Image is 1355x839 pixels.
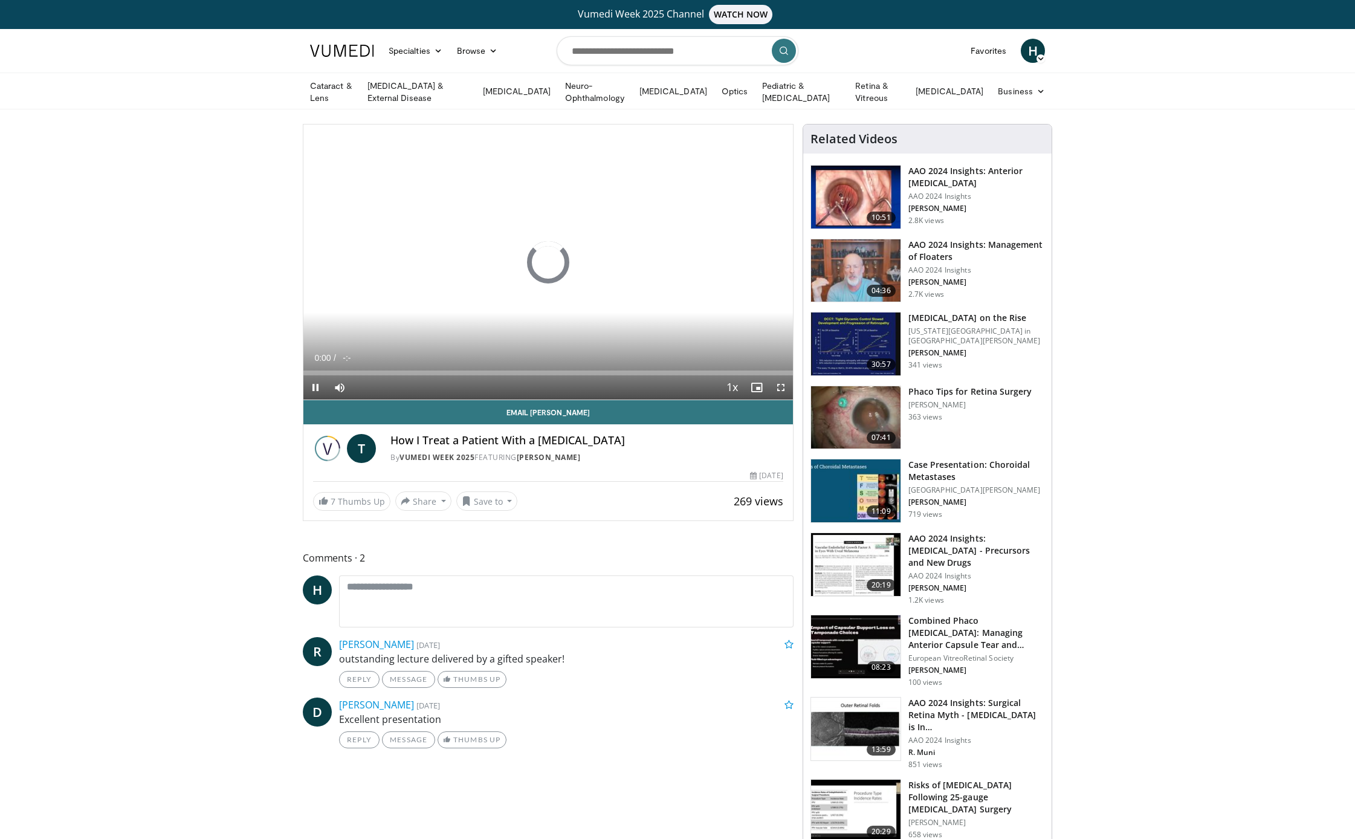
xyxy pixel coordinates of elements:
[334,353,336,363] span: /
[395,491,451,511] button: Share
[867,358,896,371] span: 30:57
[867,661,896,673] span: 08:23
[908,736,1044,745] p: AAO 2024 Insights
[908,312,1044,324] h3: [MEDICAL_DATA] on the Rise
[303,575,332,604] a: H
[745,375,769,400] button: Enable picture-in-picture mode
[313,434,342,463] img: Vumedi Week 2025
[750,470,783,481] div: [DATE]
[908,666,1044,675] p: [PERSON_NAME]
[303,550,794,566] span: Comments 2
[908,290,944,299] p: 2.7K views
[339,638,414,651] a: [PERSON_NAME]
[811,615,901,678] img: 09a5a4c3-e86c-4597-82e4-0e3b8dc31a3b.150x105_q85_crop-smart_upscale.jpg
[310,45,374,57] img: VuMedi Logo
[456,491,518,511] button: Save to
[908,697,1044,733] h3: AAO 2024 Insights: Surgical Retina Myth - [MEDICAL_DATA] is In…
[908,165,1044,189] h3: AAO 2024 Insights: Anterior [MEDICAL_DATA]
[347,434,376,463] a: T
[908,595,944,605] p: 1.2K views
[476,79,558,103] a: [MEDICAL_DATA]
[908,748,1044,757] p: R. Muni
[867,432,896,444] span: 07:41
[908,583,1044,593] p: [PERSON_NAME]
[908,533,1044,569] h3: AAO 2024 Insights: [MEDICAL_DATA] - Precursors and New Drugs
[963,39,1014,63] a: Favorites
[343,353,351,363] span: -:-
[399,452,474,462] a: Vumedi Week 2025
[908,615,1044,651] h3: Combined Phaco [MEDICAL_DATA]: Managing Anterior Capsule Tear and Tampon…
[811,166,901,228] img: fd942f01-32bb-45af-b226-b96b538a46e6.150x105_q85_crop-smart_upscale.jpg
[811,386,901,449] img: 2b0bc81e-4ab6-4ab1-8b29-1f6153f15110.150x105_q85_crop-smart_upscale.jpg
[867,505,896,517] span: 11:09
[908,277,1044,287] p: [PERSON_NAME]
[867,285,896,297] span: 04:36
[811,239,901,302] img: 8e655e61-78ac-4b3e-a4e7-f43113671c25.150x105_q85_crop-smart_upscale.jpg
[303,375,328,400] button: Pause
[438,731,506,748] a: Thumbs Up
[810,239,1044,303] a: 04:36 AAO 2024 Insights: Management of Floaters AAO 2024 Insights [PERSON_NAME] 2.7K views
[390,452,783,463] div: By FEATURING
[867,579,896,591] span: 20:19
[867,826,896,838] span: 20:29
[908,204,1044,213] p: [PERSON_NAME]
[810,615,1044,687] a: 08:23 Combined Phaco [MEDICAL_DATA]: Managing Anterior Capsule Tear and Tampon… European VitreoRe...
[339,671,380,688] a: Reply
[810,697,1044,769] a: 13:59 AAO 2024 Insights: Surgical Retina Myth - [MEDICAL_DATA] is In… AAO 2024 Insights R. Muni 8...
[709,5,773,24] span: WATCH NOW
[328,375,352,400] button: Mute
[908,360,942,370] p: 341 views
[734,494,783,508] span: 269 views
[416,700,440,711] small: [DATE]
[908,818,1044,828] p: [PERSON_NAME]
[867,743,896,756] span: 13:59
[908,571,1044,581] p: AAO 2024 Insights
[811,459,901,522] img: 9cedd946-ce28-4f52-ae10-6f6d7f6f31c7.150x105_q85_crop-smart_upscale.jpg
[810,459,1044,523] a: 11:09 Case Presentation: Choroidal Metastases [GEOGRAPHIC_DATA][PERSON_NAME] [PERSON_NAME] 719 views
[416,640,440,650] small: [DATE]
[755,80,848,104] a: Pediatric & [MEDICAL_DATA]
[557,36,798,65] input: Search topics, interventions
[360,80,476,104] a: [MEDICAL_DATA] & External Disease
[908,485,1044,495] p: [GEOGRAPHIC_DATA][PERSON_NAME]
[303,698,332,727] a: D
[810,132,897,146] h4: Related Videos
[517,452,581,462] a: [PERSON_NAME]
[438,671,506,688] a: Thumbs Up
[714,79,755,103] a: Optics
[991,79,1052,103] a: Business
[303,637,332,666] a: R
[811,698,901,760] img: b06b2e86-5a00-43b7-b71e-18bec3524f20.150x105_q85_crop-smart_upscale.jpg
[811,313,901,375] img: 4ce8c11a-29c2-4c44-a801-4e6d49003971.150x105_q85_crop-smart_upscale.jpg
[303,125,793,400] video-js: Video Player
[908,79,991,103] a: [MEDICAL_DATA]
[303,400,793,424] a: Email [PERSON_NAME]
[810,165,1044,229] a: 10:51 AAO 2024 Insights: Anterior [MEDICAL_DATA] AAO 2024 Insights [PERSON_NAME] 2.8K views
[908,192,1044,201] p: AAO 2024 Insights
[632,79,714,103] a: [MEDICAL_DATA]
[908,239,1044,263] h3: AAO 2024 Insights: Management of Floaters
[908,497,1044,507] p: [PERSON_NAME]
[382,731,435,748] a: Message
[908,400,1032,410] p: [PERSON_NAME]
[908,510,942,519] p: 719 views
[810,386,1044,450] a: 07:41 Phaco Tips for Retina Surgery [PERSON_NAME] 363 views
[908,678,942,687] p: 100 views
[848,80,908,104] a: Retina & Vitreous
[339,712,794,727] p: Excellent presentation
[1021,39,1045,63] a: H
[303,371,793,375] div: Progress Bar
[908,459,1044,483] h3: Case Presentation: Choroidal Metastases
[908,760,942,769] p: 851 views
[811,533,901,596] img: df587403-7b55-4f98-89e9-21b63a902c73.150x105_q85_crop-smart_upscale.jpg
[313,492,390,511] a: 7 Thumbs Up
[450,39,505,63] a: Browse
[867,212,896,224] span: 10:51
[908,326,1044,346] p: [US_STATE][GEOGRAPHIC_DATA] in [GEOGRAPHIC_DATA][PERSON_NAME]
[303,80,360,104] a: Cataract & Lens
[908,653,1044,663] p: European VitreoRetinal Society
